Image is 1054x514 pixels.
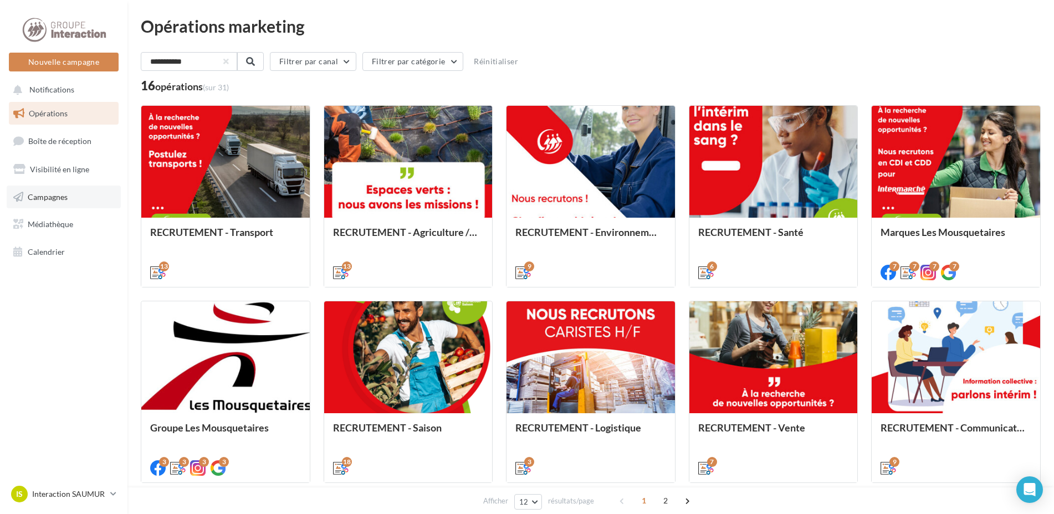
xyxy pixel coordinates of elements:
span: IS [16,489,23,500]
div: 16 [141,80,229,92]
div: 7 [707,457,717,467]
div: Open Intercom Messenger [1016,476,1043,503]
a: IS Interaction SAUMUR [9,484,119,505]
button: Nouvelle campagne [9,53,119,71]
a: Opérations [7,102,121,125]
a: Boîte de réception [7,129,121,153]
div: 18 [342,457,352,467]
span: Afficher [483,496,508,506]
span: Visibilité en ligne [30,165,89,174]
a: Calendrier [7,240,121,264]
div: 3 [179,457,189,467]
div: RECRUTEMENT - Saison [333,422,484,444]
button: Filtrer par catégorie [362,52,463,71]
div: RECRUTEMENT - Environnement [515,227,666,249]
div: opérations [155,81,229,91]
div: Groupe Les Mousquetaires [150,422,301,444]
span: Boîte de réception [28,136,91,146]
div: 6 [707,261,717,271]
p: Interaction SAUMUR [32,489,106,500]
button: Réinitialiser [469,55,523,68]
div: 3 [199,457,209,467]
button: 12 [514,494,543,510]
div: RECRUTEMENT - Agriculture / Espaces verts [333,227,484,249]
div: 3 [159,457,169,467]
div: RECRUTEMENT - Santé [698,227,849,249]
span: (sur 31) [203,83,229,92]
div: RECRUTEMENT - Transport [150,227,301,249]
div: 7 [929,261,939,271]
div: Opérations marketing [141,18,1041,34]
a: Médiathèque [7,213,121,236]
button: Filtrer par canal [270,52,356,71]
div: 13 [159,261,169,271]
span: résultats/page [548,496,594,506]
div: Marques Les Mousquetaires [881,227,1031,249]
span: 1 [635,492,653,510]
div: 9 [889,457,899,467]
div: RECRUTEMENT - Communication externe [881,422,1031,444]
span: Opérations [29,109,68,118]
span: Notifications [29,85,74,95]
div: 7 [889,261,899,271]
div: 7 [909,261,919,271]
span: 2 [657,492,674,510]
div: 3 [524,457,534,467]
div: 9 [524,261,534,271]
div: 3 [219,457,229,467]
a: Campagnes [7,186,121,209]
span: 12 [519,497,529,506]
span: Calendrier [28,247,65,256]
span: Campagnes [28,192,68,201]
a: Visibilité en ligne [7,158,121,181]
div: RECRUTEMENT - Vente [698,422,849,444]
div: 7 [949,261,959,271]
div: 13 [342,261,352,271]
span: Médiathèque [28,219,73,229]
div: RECRUTEMENT - Logistique [515,422,666,444]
